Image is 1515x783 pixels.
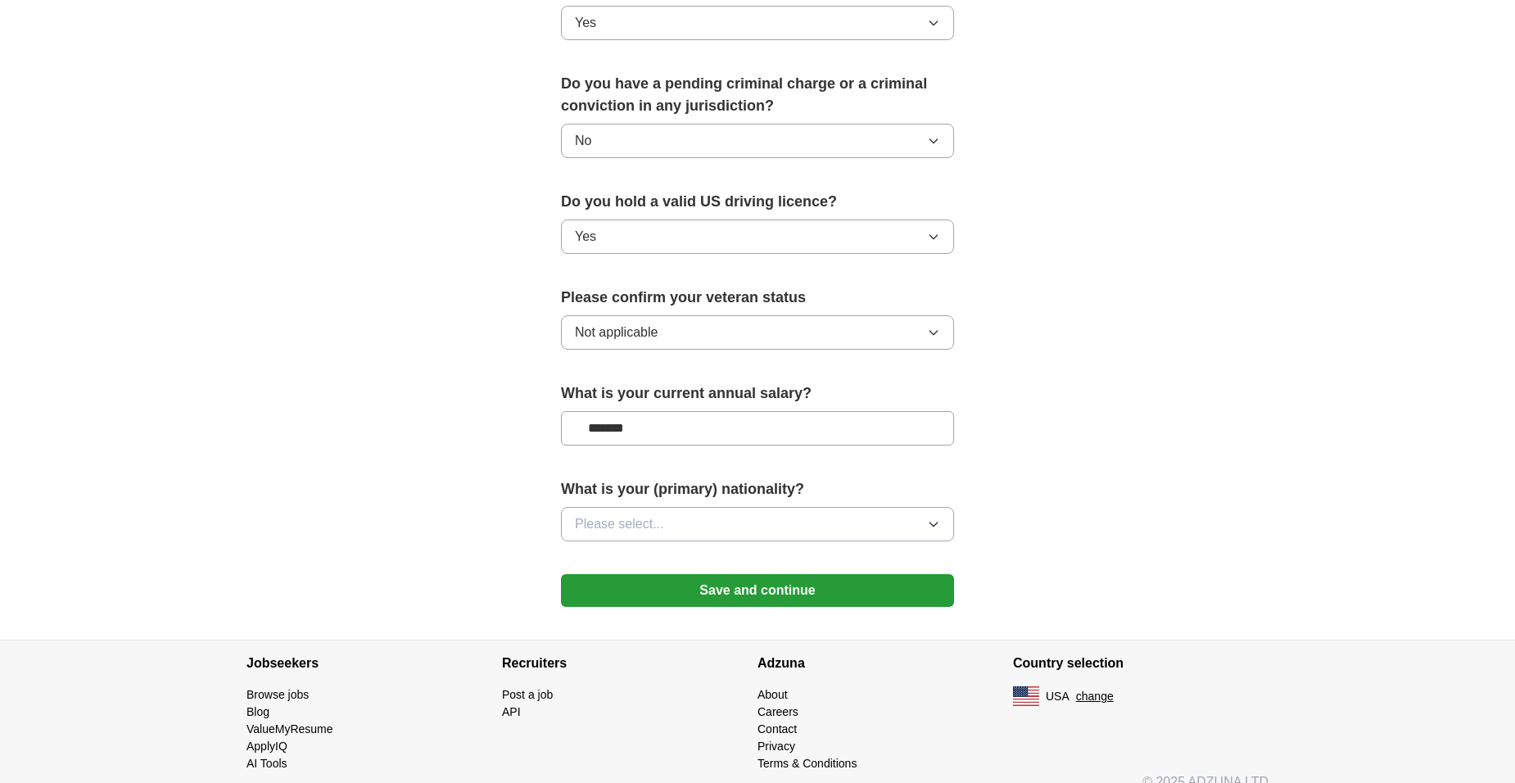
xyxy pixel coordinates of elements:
[561,191,954,213] label: Do you hold a valid US driving licence?
[1013,640,1269,686] h4: Country selection
[561,124,954,158] button: No
[561,220,954,254] button: Yes
[561,382,954,405] label: What is your current annual salary?
[1076,688,1114,705] button: change
[757,722,797,735] a: Contact
[757,688,788,701] a: About
[575,227,596,247] span: Yes
[246,688,309,701] a: Browse jobs
[757,705,798,718] a: Careers
[757,757,857,770] a: Terms & Conditions
[561,6,954,40] button: Yes
[1046,688,1070,705] span: USA
[561,507,954,541] button: Please select...
[575,131,591,151] span: No
[575,514,664,534] span: Please select...
[246,705,269,718] a: Blog
[561,287,954,309] label: Please confirm your veteran status
[561,478,954,500] label: What is your (primary) nationality?
[502,688,553,701] a: Post a job
[502,705,521,718] a: API
[561,574,954,607] button: Save and continue
[575,13,596,33] span: Yes
[246,757,287,770] a: AI Tools
[575,323,658,342] span: Not applicable
[246,740,287,753] a: ApplyIQ
[561,315,954,350] button: Not applicable
[1013,686,1039,706] img: US flag
[561,73,954,117] label: Do you have a pending criminal charge or a criminal conviction in any jurisdiction?
[246,722,333,735] a: ValueMyResume
[757,740,795,753] a: Privacy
